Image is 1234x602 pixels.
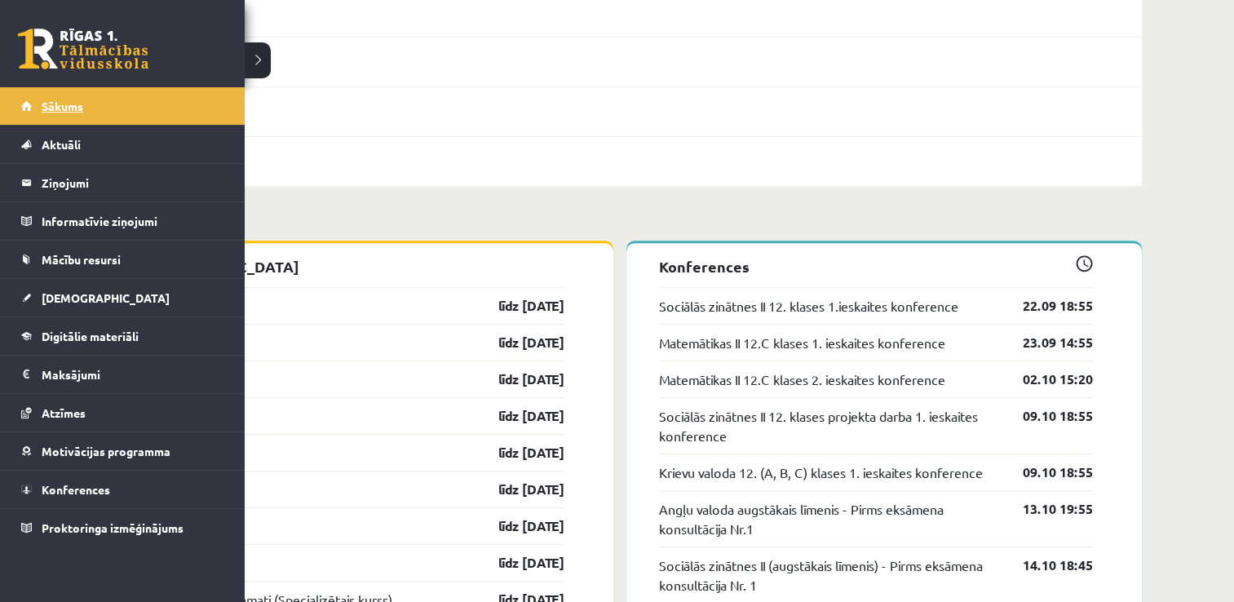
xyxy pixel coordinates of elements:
a: līdz [DATE] [470,406,564,426]
p: [DEMOGRAPHIC_DATA] [130,255,564,277]
a: Aktuāli [21,126,224,163]
a: Rīgas 1. Tālmācības vidusskola [18,29,148,69]
a: Sociālās zinātnes II (augstākais līmenis) - Pirms eksāmena konsultācija Nr. 1 [659,556,998,595]
span: Proktoringa izmēģinājums [42,520,184,535]
a: Informatīvie ziņojumi [21,202,224,240]
a: 14.10 18:45 [998,556,1093,575]
span: Aktuāli [42,137,81,152]
a: Digitālie materiāli [21,317,224,355]
a: 23.09 14:55 [998,333,1093,352]
legend: Informatīvie ziņojumi [42,202,224,240]
legend: Maksājumi [42,356,224,393]
a: līdz [DATE] [470,516,564,536]
p: Konferences [659,255,1093,277]
a: Proktoringa izmēģinājums [21,509,224,547]
a: Mācību resursi [21,241,224,278]
a: līdz [DATE] [470,480,564,499]
a: Sākums [21,87,224,125]
span: Sākums [42,99,83,113]
span: Mācību resursi [42,252,121,267]
a: [DEMOGRAPHIC_DATA] [21,279,224,316]
p: Tuvākās aktivitātes [104,211,1135,233]
a: Krievu valoda 12. (A, B, C) klases 1. ieskaites konference [659,463,983,482]
a: 02.10 15:20 [998,370,1093,389]
span: Digitālie materiāli [42,329,139,343]
a: Matemātikas II 12.C klases 2. ieskaites konference [659,370,945,389]
span: Motivācijas programma [42,444,170,458]
a: 09.10 18:55 [998,406,1093,426]
a: līdz [DATE] [470,553,564,573]
a: 09.10 18:55 [998,463,1093,482]
a: līdz [DATE] [470,296,564,316]
a: līdz [DATE] [470,370,564,389]
a: Sociālās zinātnes II 12. klases 1.ieskaites konference [659,296,958,316]
a: Atzīmes [21,394,224,432]
a: Angļu valoda augstākais līmenis - Pirms eksāmena konsultācija Nr.1 [659,499,998,538]
a: Motivācijas programma [21,432,224,470]
a: Konferences [21,471,224,508]
a: Sociālās zinātnes II 12. klases projekta darba 1. ieskaites konference [659,406,998,445]
a: Maksājumi [21,356,224,393]
a: līdz [DATE] [470,333,564,352]
span: Atzīmes [42,405,86,420]
a: 22.09 18:55 [998,296,1093,316]
span: [DEMOGRAPHIC_DATA] [42,290,170,305]
legend: Ziņojumi [42,164,224,201]
a: 13.10 19:55 [998,499,1093,519]
a: līdz [DATE] [470,443,564,463]
span: Konferences [42,482,110,497]
a: Matemātikas II 12.C klases 1. ieskaites konference [659,333,945,352]
a: Ziņojumi [21,164,224,201]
